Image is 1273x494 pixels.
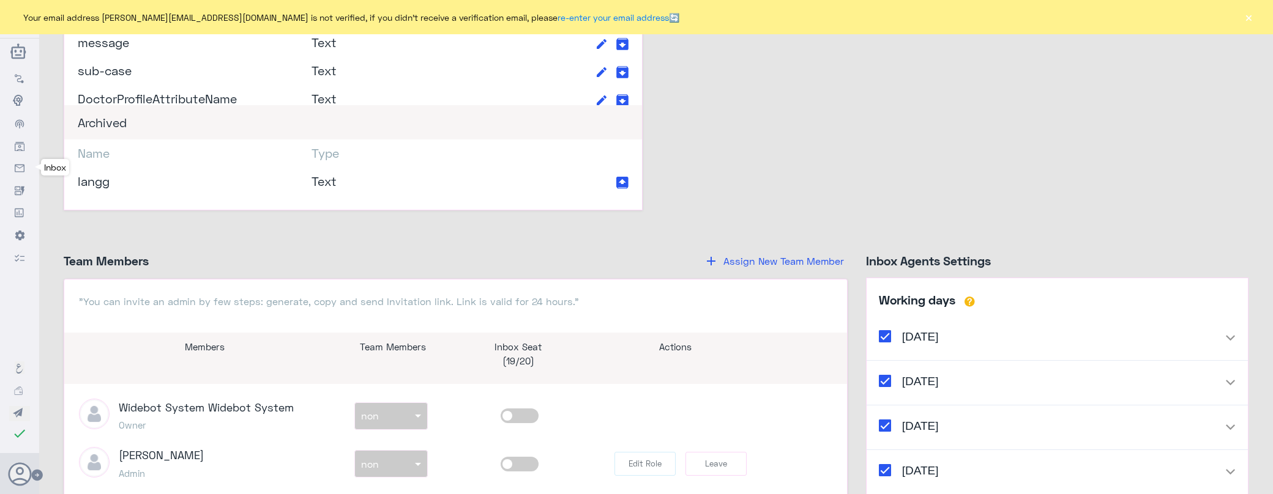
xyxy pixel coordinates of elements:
[704,254,719,268] i: add
[590,340,760,354] p: Actions
[455,340,581,354] p: Inbox Seat
[79,399,110,429] img: defaultAdmin.png
[79,447,110,477] img: defaultAdmin.png
[339,340,446,354] p: Team Members
[64,253,149,269] h4: Team Members
[896,330,945,344] span: [DATE]
[867,450,1248,494] button: [DATE]
[78,63,132,78] span: sub-case
[896,463,945,477] span: [DATE]
[119,468,204,479] h5: Admin
[119,419,294,430] h5: Owner
[879,292,955,307] span: Working days
[1242,11,1255,23] button: ×
[88,340,321,354] p: Members
[119,449,204,462] h3: [PERSON_NAME]
[558,12,669,23] a: re-enter your email address
[455,354,581,368] p: (19/20)
[64,105,642,139] h2: Archived
[866,253,1249,278] h2: Inbox Agents Settings
[896,419,945,433] span: [DATE]
[44,162,66,172] span: Inbox
[867,361,1248,405] button: [DATE]
[312,33,478,51] div: Text
[896,374,945,388] span: [DATE]
[685,452,747,476] button: Leave
[78,144,286,162] span: Name
[867,317,1248,361] button: [DATE]
[312,172,478,190] div: Text
[867,405,1248,449] button: [DATE]
[78,174,110,188] span: langg
[8,462,31,485] button: Avatar
[119,401,294,415] h3: Widebot System Widebot System
[23,11,679,24] span: Your email address [PERSON_NAME][EMAIL_ADDRESS][DOMAIN_NAME] is not verified, if you didn't recei...
[312,89,478,108] div: Text
[78,91,237,106] span: DoctorProfileAttributeName
[12,426,27,441] i: check
[614,452,676,476] button: Edit Role
[700,253,848,269] button: addAssign New Team Member
[79,294,832,309] p: "You can invite an admin by few steps: generate, copy and send Invitation link. Link is valid for...
[312,144,478,162] span: Type
[312,61,478,79] div: Text
[78,35,129,50] span: message
[723,255,844,267] span: Assign New Team Member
